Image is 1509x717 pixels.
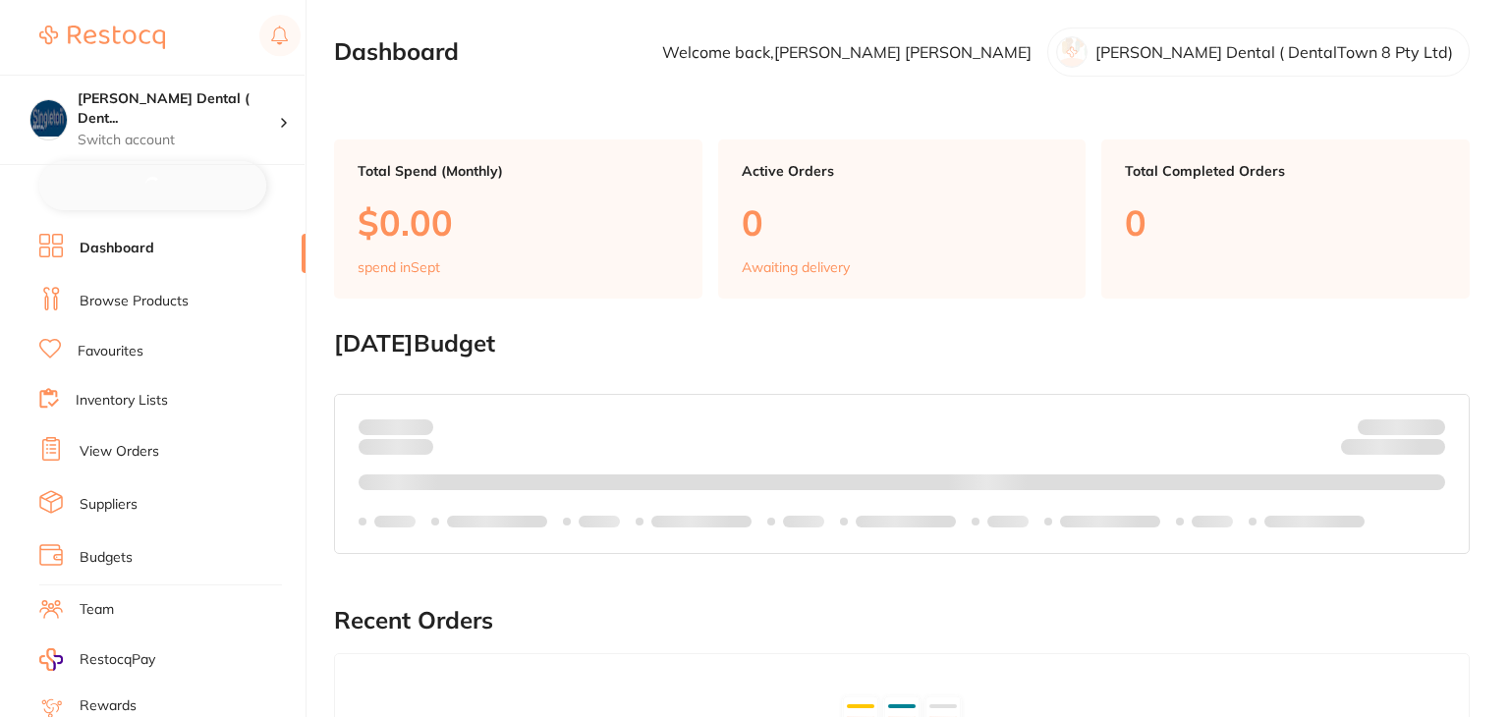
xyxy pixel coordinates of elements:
[359,418,433,434] p: Spent:
[1125,202,1446,243] p: 0
[856,514,956,529] p: Labels extended
[358,259,440,275] p: spend in Sept
[76,391,168,411] a: Inventory Lists
[1095,43,1453,61] p: [PERSON_NAME] Dental ( DentalTown 8 Pty Ltd)
[358,202,679,243] p: $0.00
[78,342,143,361] a: Favourites
[334,330,1470,358] h2: [DATE] Budget
[80,696,137,716] a: Rewards
[80,292,189,311] a: Browse Products
[1264,514,1365,529] p: Labels extended
[80,548,133,568] a: Budgets
[1192,514,1233,529] p: Labels
[447,514,547,529] p: Labels extended
[78,89,279,128] h4: Singleton Dental ( DentalTown 8 Pty Ltd)
[1341,435,1445,459] p: Remaining:
[399,417,433,435] strong: $0.00
[742,202,1063,243] p: 0
[80,650,155,670] span: RestocqPay
[742,163,1063,179] p: Active Orders
[39,15,165,60] a: Restocq Logo
[1358,418,1445,434] p: Budget:
[783,514,824,529] p: Labels
[718,139,1087,299] a: Active Orders0Awaiting delivery
[374,514,416,529] p: Labels
[80,600,114,620] a: Team
[39,648,63,671] img: RestocqPay
[359,435,433,459] p: month
[334,607,1470,634] h2: Recent Orders
[651,514,752,529] p: Labels extended
[80,495,138,515] a: Suppliers
[30,100,67,137] img: Singleton Dental ( DentalTown 8 Pty Ltd)
[1125,163,1446,179] p: Total Completed Orders
[39,648,155,671] a: RestocqPay
[358,163,679,179] p: Total Spend (Monthly)
[1060,514,1160,529] p: Labels extended
[742,259,850,275] p: Awaiting delivery
[579,514,620,529] p: Labels
[1407,417,1445,435] strong: $NaN
[662,43,1032,61] p: Welcome back, [PERSON_NAME] [PERSON_NAME]
[80,442,159,462] a: View Orders
[334,139,702,299] a: Total Spend (Monthly)$0.00spend inSept
[78,131,279,150] p: Switch account
[39,26,165,49] img: Restocq Logo
[334,38,459,66] h2: Dashboard
[1101,139,1470,299] a: Total Completed Orders0
[987,514,1029,529] p: Labels
[80,239,154,258] a: Dashboard
[1411,442,1445,460] strong: $0.00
